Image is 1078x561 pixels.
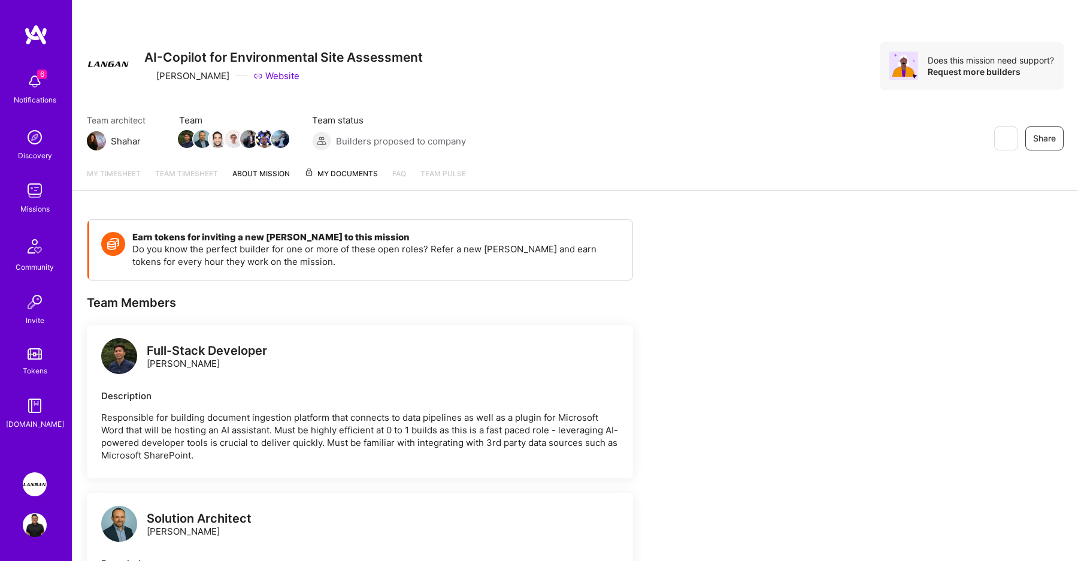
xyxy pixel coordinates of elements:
a: logo [101,338,137,377]
a: Team Member Avatar [179,129,195,149]
div: Solution Architect [147,512,252,525]
a: Website [253,70,299,82]
span: Team architect [87,114,155,126]
img: Langan: AI-Copilot for Environmental Site Assessment [23,472,47,496]
div: Request more builders [928,66,1054,77]
img: guide book [23,394,47,418]
img: Invite [23,290,47,314]
img: tokens [28,348,42,360]
div: Full-Stack Developer [147,345,267,357]
a: Team Member Avatar [257,129,272,149]
div: Team Members [87,295,633,310]
img: Team Architect [87,131,106,150]
img: logo [101,338,137,374]
img: User Avatar [23,513,47,537]
img: Builders proposed to company [312,131,331,150]
a: Team timesheet [155,167,218,190]
img: Company Logo [87,42,130,85]
div: [PERSON_NAME] [144,70,229,82]
div: Community [16,261,54,273]
span: Team [179,114,288,126]
a: Team Member Avatar [210,129,226,149]
div: Does this mission need support? [928,55,1054,66]
span: Team Pulse [420,169,466,178]
img: Avatar [889,52,918,80]
img: Team Member Avatar [225,130,243,148]
div: [PERSON_NAME] [147,512,252,538]
p: Do you know the perfect builder for one or more of these open roles? Refer a new [PERSON_NAME] an... [132,243,620,268]
a: logo [101,506,137,545]
div: Missions [20,203,50,215]
span: Share [1033,132,1056,144]
span: 6 [37,70,47,79]
h3: AI-Copilot for Environmental Site Assessment [144,50,423,65]
a: Team Member Avatar [241,129,257,149]
div: Shahar [111,135,141,147]
i: icon CompanyGray [144,71,154,81]
div: Tokens [23,364,47,377]
img: Team Member Avatar [178,130,196,148]
p: Responsible for building document ingestion platform that connects to data pipelines as well as a... [101,411,619,462]
div: [DOMAIN_NAME] [6,418,64,430]
a: Team Member Avatar [226,129,241,149]
h4: Earn tokens for inviting a new [PERSON_NAME] to this mission [132,232,620,243]
img: logo [24,24,48,46]
div: Description [101,390,619,402]
a: Langan: AI-Copilot for Environmental Site Assessment [20,472,50,496]
i: icon EyeClosed [1001,134,1010,143]
span: Builders proposed to company [336,135,466,147]
img: Team Member Avatar [193,130,211,148]
img: Team Member Avatar [240,130,258,148]
img: discovery [23,125,47,149]
img: Team Member Avatar [256,130,274,148]
div: Notifications [14,93,56,106]
span: Team status [312,114,466,126]
a: Team Member Avatar [195,129,210,149]
a: My Documents [304,167,378,190]
button: Share [1025,126,1064,150]
img: Team Member Avatar [209,130,227,148]
a: FAQ [392,167,406,190]
img: Token icon [101,232,125,256]
img: Community [20,232,49,261]
img: teamwork [23,179,47,203]
img: logo [101,506,137,542]
span: My Documents [304,167,378,180]
a: Team Member Avatar [272,129,288,149]
img: bell [23,70,47,93]
div: Discovery [18,149,52,162]
a: Team Pulse [420,167,466,190]
a: About Mission [232,167,290,190]
img: Team Member Avatar [271,130,289,148]
i: icon Mail [146,136,155,146]
a: User Avatar [20,513,50,537]
div: [PERSON_NAME] [147,345,267,370]
div: Invite [26,314,44,327]
a: My timesheet [87,167,141,190]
